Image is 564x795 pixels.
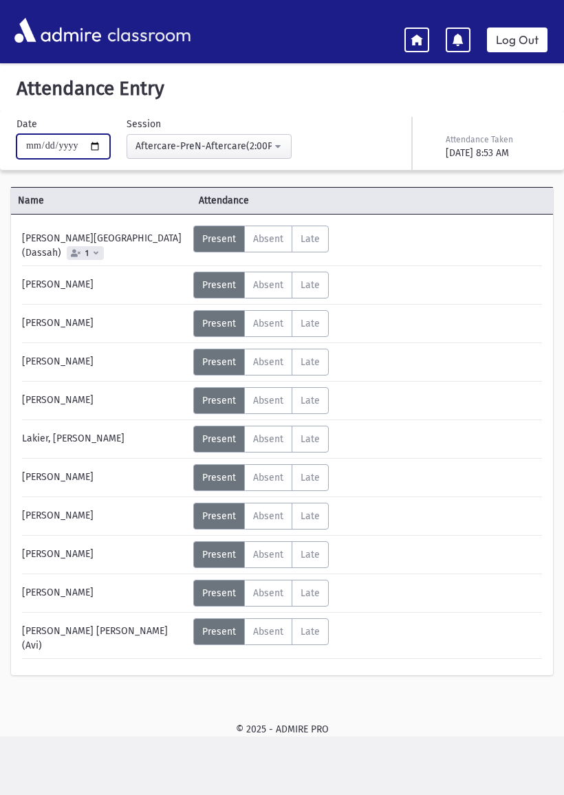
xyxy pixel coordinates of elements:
span: Absent [253,587,283,599]
span: Present [202,356,236,368]
img: AdmirePro [11,14,105,46]
span: Late [301,510,320,522]
div: © 2025 - ADMIRE PRO [11,722,553,737]
div: [PERSON_NAME] [15,580,193,607]
span: Late [301,433,320,445]
div: [PERSON_NAME] [PERSON_NAME] (Avi) [15,618,193,653]
span: Late [301,626,320,638]
span: Late [301,233,320,245]
div: Attendance Taken [446,133,545,146]
div: Lakier, [PERSON_NAME] [15,426,193,453]
div: AttTypes [193,464,329,491]
span: Absent [253,395,283,406]
span: Absent [253,356,283,368]
span: Present [202,626,236,638]
span: Late [301,472,320,483]
span: Late [301,587,320,599]
div: AttTypes [193,226,329,252]
div: AttTypes [193,503,329,530]
span: classroom [105,12,191,49]
h5: Attendance Entry [11,77,553,100]
span: Name [11,193,192,208]
div: [DATE] 8:53 AM [446,146,545,160]
button: Aftercare-PreN-Aftercare(2:00PM-4:00PM) [127,134,292,159]
div: AttTypes [193,310,329,337]
span: Late [301,318,320,329]
span: 1 [83,249,91,258]
label: Session [127,117,161,131]
span: Present [202,587,236,599]
div: [PERSON_NAME] [15,387,193,414]
div: AttTypes [193,618,329,645]
span: Present [202,549,236,560]
span: Late [301,356,320,368]
span: Absent [253,279,283,291]
div: [PERSON_NAME][GEOGRAPHIC_DATA] (Dassah) [15,226,193,260]
span: Absent [253,626,283,638]
label: Date [17,117,37,131]
div: [PERSON_NAME] [15,464,193,491]
span: Absent [253,318,283,329]
span: Absent [253,433,283,445]
span: Absent [253,510,283,522]
span: Present [202,279,236,291]
span: Present [202,318,236,329]
span: Late [301,549,320,560]
div: [PERSON_NAME] [15,272,193,298]
div: AttTypes [193,541,329,568]
span: Present [202,433,236,445]
a: Log Out [487,28,547,52]
div: [PERSON_NAME] [15,541,193,568]
span: Late [301,395,320,406]
span: Absent [253,233,283,245]
div: AttTypes [193,426,329,453]
span: Present [202,233,236,245]
div: [PERSON_NAME] [15,349,193,375]
div: Aftercare-PreN-Aftercare(2:00PM-4:00PM) [135,139,272,153]
div: AttTypes [193,387,329,414]
div: AttTypes [193,580,329,607]
span: Absent [253,472,283,483]
span: Present [202,472,236,483]
span: Attendance [192,193,508,208]
span: Late [301,279,320,291]
div: AttTypes [193,349,329,375]
div: AttTypes [193,272,329,298]
span: Present [202,395,236,406]
div: [PERSON_NAME] [15,310,193,337]
span: Absent [253,549,283,560]
span: Present [202,510,236,522]
div: [PERSON_NAME] [15,503,193,530]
